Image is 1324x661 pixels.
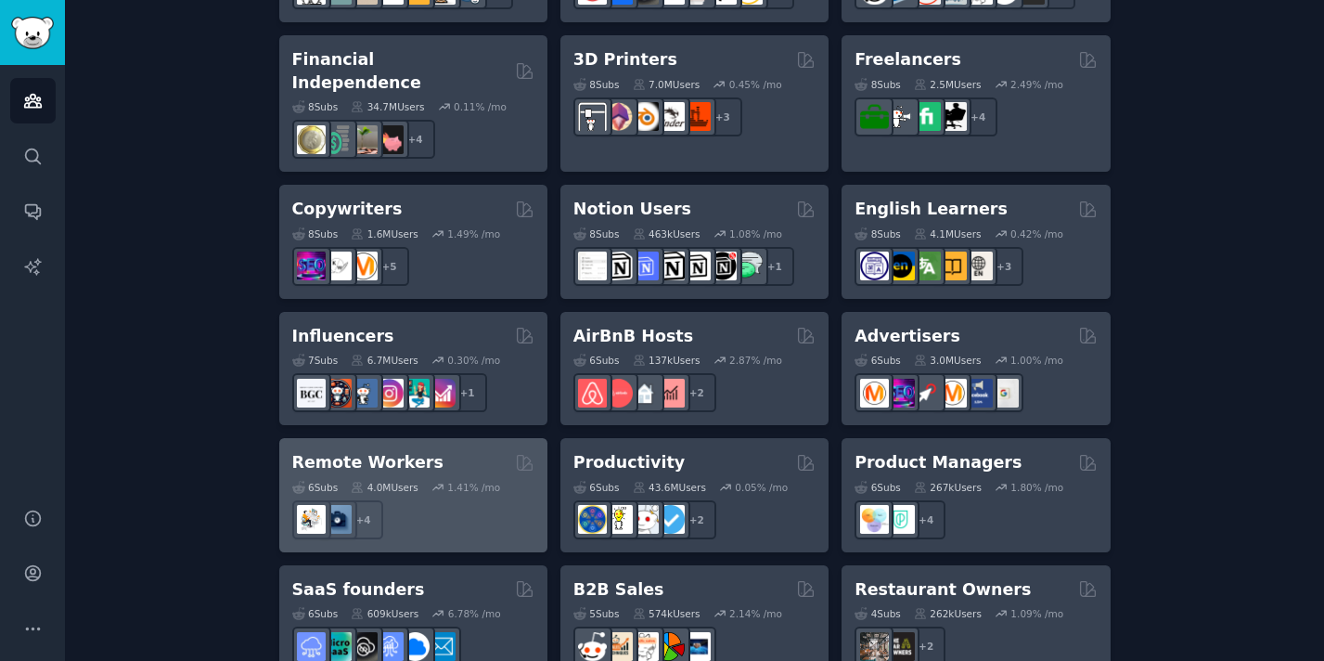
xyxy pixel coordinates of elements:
div: 6 Sub s [855,354,901,367]
div: 4.1M Users [914,227,982,240]
div: 609k Users [351,607,418,620]
div: 262k Users [914,607,982,620]
div: 2.5M Users [914,78,982,91]
div: 6 Sub s [855,481,901,494]
img: BarOwners [886,632,915,661]
h2: English Learners [855,198,1008,221]
div: 6.7M Users [351,354,418,367]
div: 137k Users [633,354,701,367]
img: b2b_sales [630,632,659,661]
h2: Product Managers [855,451,1022,474]
img: notioncreations [604,252,633,280]
div: 3.0M Users [914,354,982,367]
img: SEO [297,252,326,280]
img: KeepWriting [323,252,352,280]
img: LearnEnglishOnReddit [938,252,967,280]
img: fatFIRE [375,125,404,154]
img: SEO [886,379,915,408]
img: GummySearch logo [11,17,54,49]
div: 1.41 % /mo [447,481,500,494]
img: Fiverr [912,102,941,131]
img: LifeProTips [578,505,607,534]
h2: Productivity [573,451,685,474]
img: socialmedia [323,379,352,408]
img: 3Dprinting [578,102,607,131]
img: freelance_forhire [886,102,915,131]
img: work [323,505,352,534]
img: B2BSaaS [401,632,430,661]
div: 7 Sub s [292,354,339,367]
h2: Restaurant Owners [855,578,1031,602]
div: 1.08 % /mo [729,227,782,240]
div: + 1 [755,247,794,286]
img: sales [578,632,607,661]
div: 0.11 % /mo [454,100,507,113]
img: UKPersonalFinance [297,125,326,154]
div: 0.42 % /mo [1010,227,1063,240]
img: ProductMgmt [886,505,915,534]
div: + 3 [703,97,742,136]
div: 0.30 % /mo [447,354,500,367]
div: 5 Sub s [573,607,620,620]
div: 34.7M Users [351,100,424,113]
div: 8 Sub s [573,227,620,240]
div: 6 Sub s [573,354,620,367]
div: 6.78 % /mo [448,607,501,620]
div: 1.80 % /mo [1010,481,1063,494]
h2: Influencers [292,325,394,348]
img: airbnb_hosts [578,379,607,408]
div: + 4 [396,120,435,159]
div: 4 Sub s [855,607,901,620]
div: + 1 [448,373,487,412]
h2: 3D Printers [573,48,677,71]
img: language_exchange [912,252,941,280]
img: InstagramGrowthTips [427,379,456,408]
img: NotionGeeks [656,252,685,280]
div: + 2 [677,500,716,539]
h2: Copywriters [292,198,403,221]
img: lifehacks [604,505,633,534]
img: NotionPromote [734,252,763,280]
div: + 5 [370,247,409,286]
div: 8 Sub s [292,227,339,240]
div: 267k Users [914,481,982,494]
img: PPC [912,379,941,408]
div: 0.05 % /mo [735,481,788,494]
h2: B2B Sales [573,578,664,602]
img: restaurantowners [860,632,889,661]
img: Fire [349,125,378,154]
img: FacebookAds [964,379,993,408]
div: 2.49 % /mo [1010,78,1063,91]
img: FixMyPrint [682,102,711,131]
div: 463k Users [633,227,701,240]
img: marketing [860,379,889,408]
div: 7.0M Users [633,78,701,91]
div: 6 Sub s [292,481,339,494]
h2: SaaS founders [292,578,425,602]
h2: Notion Users [573,198,691,221]
img: EnglishLearning [886,252,915,280]
img: content_marketing [349,252,378,280]
img: SaaS_Email_Marketing [427,632,456,661]
div: 2.14 % /mo [729,607,782,620]
div: 1.09 % /mo [1010,607,1063,620]
div: 8 Sub s [573,78,620,91]
div: 574k Users [633,607,701,620]
img: salestechniques [604,632,633,661]
img: AirBnBHosts [604,379,633,408]
div: 8 Sub s [855,227,901,240]
img: FinancialPlanning [323,125,352,154]
img: InstagramMarketing [375,379,404,408]
img: Freelancers [938,102,967,131]
img: SaaS [297,632,326,661]
h2: Financial Independence [292,48,508,94]
img: productivity [630,505,659,534]
img: 3Dmodeling [604,102,633,131]
div: + 4 [906,500,945,539]
img: googleads [990,379,1019,408]
div: 6 Sub s [573,481,620,494]
div: 2.87 % /mo [729,354,782,367]
img: AskNotion [682,252,711,280]
img: getdisciplined [656,505,685,534]
img: B_2_B_Selling_Tips [682,632,711,661]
